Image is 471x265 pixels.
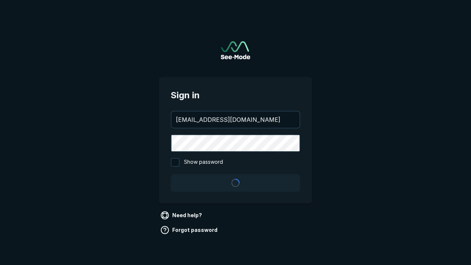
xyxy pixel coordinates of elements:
a: Forgot password [159,224,220,236]
span: Sign in [171,89,300,102]
span: Show password [184,158,223,167]
input: your@email.com [171,112,300,128]
img: See-Mode Logo [221,41,250,59]
a: Need help? [159,209,205,221]
a: Go to sign in [221,41,250,59]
